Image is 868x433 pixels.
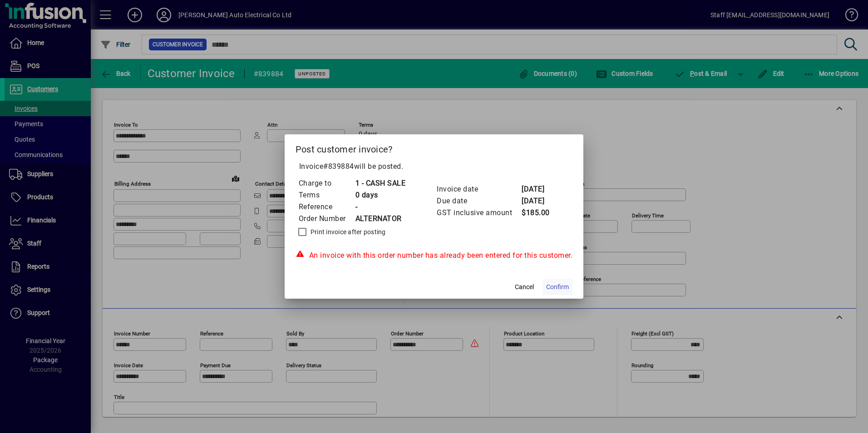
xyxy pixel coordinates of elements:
[355,189,406,201] td: 0 days
[296,161,573,172] p: Invoice will be posted .
[298,201,355,213] td: Reference
[355,177,406,189] td: 1 - CASH SALE
[298,189,355,201] td: Terms
[515,282,534,292] span: Cancel
[355,213,406,225] td: ALTERNATOR
[436,183,521,195] td: Invoice date
[521,183,557,195] td: [DATE]
[296,250,573,261] div: An invoice with this order number has already been entered for this customer.
[436,195,521,207] td: Due date
[542,279,572,295] button: Confirm
[309,227,386,236] label: Print invoice after posting
[521,207,557,219] td: $185.00
[298,213,355,225] td: Order Number
[355,201,406,213] td: -
[510,279,539,295] button: Cancel
[323,162,354,171] span: #839884
[285,134,584,161] h2: Post customer invoice?
[521,195,557,207] td: [DATE]
[298,177,355,189] td: Charge to
[436,207,521,219] td: GST inclusive amount
[546,282,569,292] span: Confirm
